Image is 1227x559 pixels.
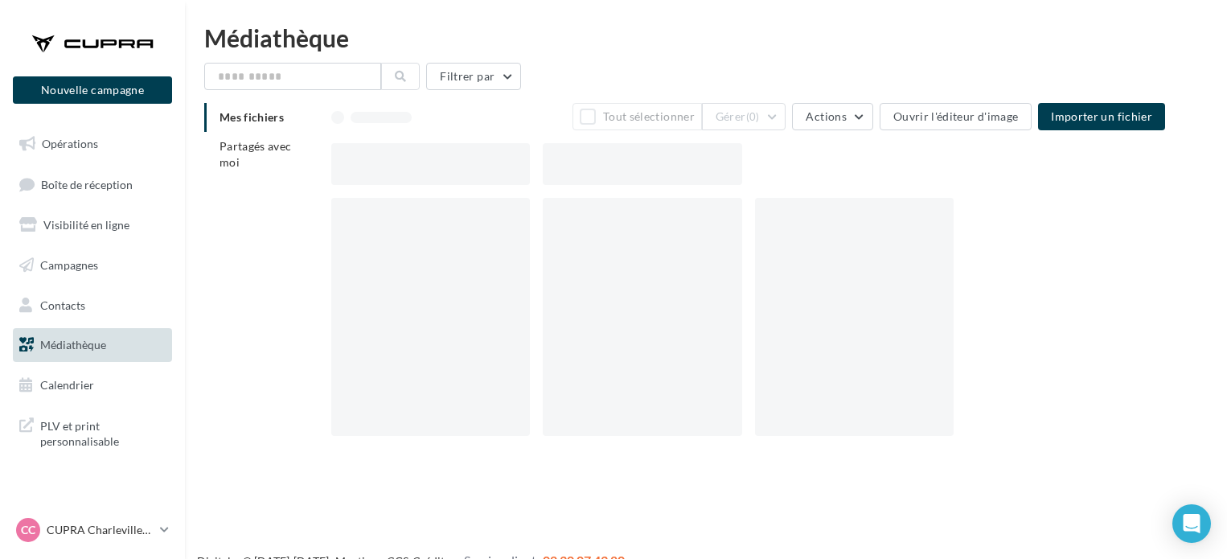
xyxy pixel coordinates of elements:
a: Médiathèque [10,328,175,362]
a: Boîte de réception [10,167,175,202]
span: CC [21,522,35,538]
span: Opérations [42,137,98,150]
button: Tout sélectionner [572,103,701,130]
span: Contacts [40,298,85,311]
button: Filtrer par [426,63,521,90]
span: Partagés avec moi [220,139,292,169]
span: Visibilité en ligne [43,218,129,232]
a: Opérations [10,127,175,161]
span: Boîte de réception [41,177,133,191]
a: Visibilité en ligne [10,208,175,242]
span: Actions [806,109,846,123]
span: Calendrier [40,378,94,392]
span: Importer un fichier [1051,109,1152,123]
button: Importer un fichier [1038,103,1165,130]
button: Nouvelle campagne [13,76,172,104]
span: (0) [746,110,760,123]
a: Campagnes [10,249,175,282]
span: PLV et print personnalisable [40,415,166,450]
a: Contacts [10,289,175,323]
a: Calendrier [10,368,175,402]
button: Ouvrir l'éditeur d'image [880,103,1032,130]
button: Actions [792,103,872,130]
button: Gérer(0) [702,103,786,130]
div: Médiathèque [204,26,1208,50]
span: Campagnes [40,258,98,272]
p: CUPRA Charleville-[GEOGRAPHIC_DATA] [47,522,154,538]
span: Mes fichiers [220,110,284,124]
div: Open Intercom Messenger [1172,504,1211,543]
a: CC CUPRA Charleville-[GEOGRAPHIC_DATA] [13,515,172,545]
a: PLV et print personnalisable [10,409,175,456]
span: Médiathèque [40,338,106,351]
